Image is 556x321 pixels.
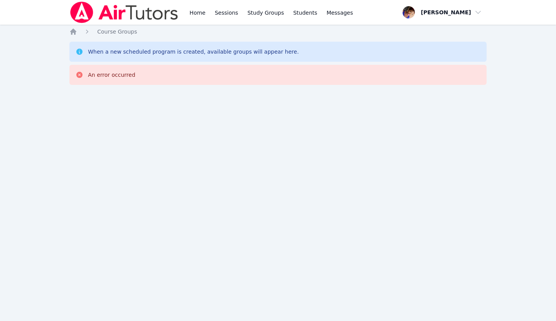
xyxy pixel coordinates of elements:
span: Course Groups [97,29,137,35]
a: Course Groups [97,28,137,35]
div: When a new scheduled program is created, available groups will appear here. [88,48,299,56]
div: An error occurred [88,71,135,79]
span: Messages [327,9,353,17]
img: Air Tutors [69,2,179,23]
nav: Breadcrumb [69,28,487,35]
